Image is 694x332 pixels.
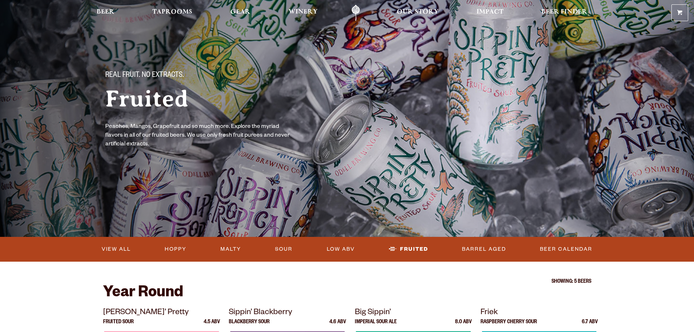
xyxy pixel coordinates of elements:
a: Winery [284,5,322,21]
p: [PERSON_NAME]’ Pretty [103,306,220,320]
a: View All [99,241,134,258]
a: Beer [92,5,119,21]
a: Odell Home [342,5,369,21]
a: Beer Finder [537,5,592,21]
span: Gear [230,9,250,15]
p: Imperial Sour Ale [355,320,397,331]
span: Taprooms [152,9,192,15]
p: Raspberry Cherry Sour [481,320,537,331]
span: Real Fruit. No Extracts. [105,71,184,81]
p: Sippin’ Blackberry [229,306,346,320]
a: Low ABV [324,241,358,258]
p: Showing: 5 Beers [103,279,591,285]
p: 4.6 ABV [329,320,346,331]
a: Malty [217,241,244,258]
p: Peaches, Mangos, Grapefruit and so much more. Explore the myriad flavors in all of our fruited be... [105,123,292,149]
a: Fruited [386,241,431,258]
span: Impact [477,9,503,15]
p: 8.0 ABV [455,320,472,331]
span: Our Story [397,9,439,15]
p: Big Sippin’ [355,306,472,320]
p: Friek [481,306,598,320]
span: Beer Finder [541,9,587,15]
a: Hoppy [162,241,189,258]
a: Impact [472,5,508,21]
a: Our Story [392,5,443,21]
p: Fruited Sour [103,320,134,331]
p: 4.5 ABV [204,320,220,331]
h1: Fruited [105,86,333,111]
a: Barrel Aged [459,241,509,258]
a: Gear [226,5,255,21]
a: Sour [272,241,295,258]
a: Beer Calendar [537,241,595,258]
p: 6.7 ABV [582,320,598,331]
h2: Year Round [103,285,591,302]
p: Blackberry Sour [229,320,270,331]
span: Winery [289,9,318,15]
span: Beer [97,9,114,15]
a: Taprooms [148,5,197,21]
